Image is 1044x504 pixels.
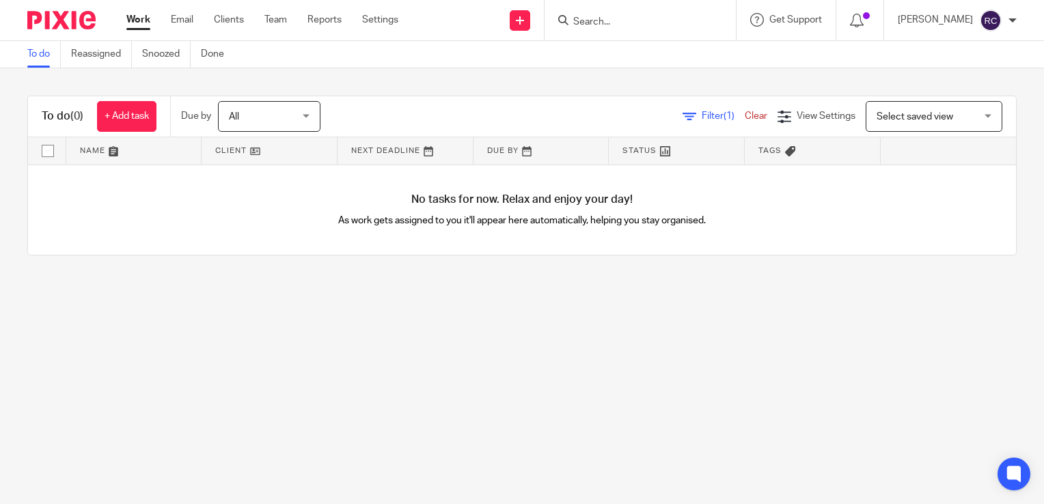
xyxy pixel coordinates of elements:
[898,13,973,27] p: [PERSON_NAME]
[264,13,287,27] a: Team
[214,13,244,27] a: Clients
[769,15,822,25] span: Get Support
[797,111,855,121] span: View Settings
[572,16,695,29] input: Search
[171,13,193,27] a: Email
[307,13,342,27] a: Reports
[71,41,132,68] a: Reassigned
[877,112,953,122] span: Select saved view
[27,11,96,29] img: Pixie
[275,214,769,227] p: As work gets assigned to you it'll appear here automatically, helping you stay organised.
[201,41,234,68] a: Done
[142,41,191,68] a: Snoozed
[27,41,61,68] a: To do
[97,101,156,132] a: + Add task
[126,13,150,27] a: Work
[181,109,211,123] p: Due by
[28,193,1016,207] h4: No tasks for now. Relax and enjoy your day!
[758,147,782,154] span: Tags
[980,10,1002,31] img: svg%3E
[724,111,734,121] span: (1)
[745,111,767,121] a: Clear
[70,111,83,122] span: (0)
[229,112,239,122] span: All
[42,109,83,124] h1: To do
[362,13,398,27] a: Settings
[702,111,745,121] span: Filter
